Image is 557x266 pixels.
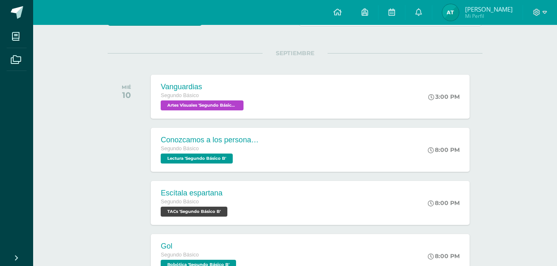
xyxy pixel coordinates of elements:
[161,136,260,144] div: Conozcamos a los personajes/Prisma Págs. 138 y 139
[161,199,199,205] span: Segundo Básico
[161,146,199,151] span: Segundo Básico
[442,4,459,21] img: ec564c790872b28a2c85a88fe9b7aa0c.png
[122,90,131,100] div: 10
[465,12,513,20] span: Mi Perfil
[161,242,238,251] div: Gol
[428,93,460,100] div: 3:00 PM
[161,189,229,198] div: Escítala espartana
[428,252,460,260] div: 8:00 PM
[428,199,460,207] div: 8:00 PM
[161,83,246,91] div: Vanguardias
[161,154,233,164] span: Lectura 'Segundo Básico B'
[161,93,199,98] span: Segundo Básico
[428,146,460,154] div: 8:00 PM
[161,100,244,110] span: Artes Visuales 'Segundo Básico B'
[263,49,328,57] span: SEPTIEMBRE
[161,252,199,258] span: Segundo Básico
[465,5,513,13] span: [PERSON_NAME]
[161,207,227,217] span: TACs 'Segundo Básico B'
[122,84,131,90] div: MIÉ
